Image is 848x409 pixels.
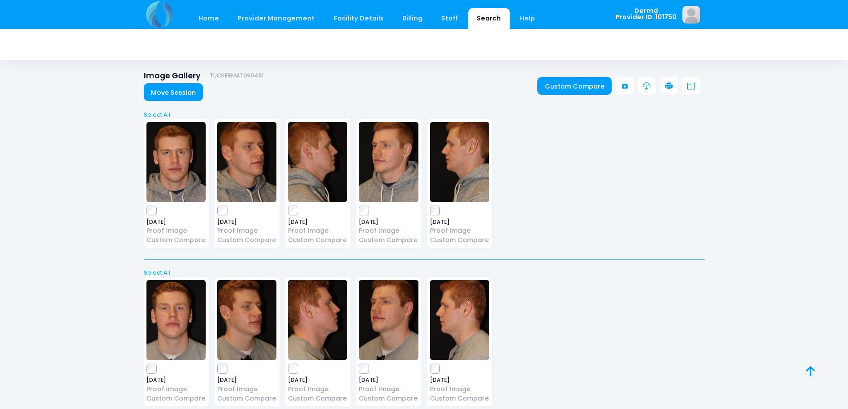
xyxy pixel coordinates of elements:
span: Dermd Provider ID: 101750 [616,8,677,20]
a: Help [511,8,544,29]
img: image [217,280,276,360]
span: [DATE] [288,219,347,225]
img: image [217,122,276,202]
a: Proof Image [288,385,347,394]
img: image [682,6,700,24]
a: Custom Compare [217,394,276,403]
a: Proof Image [217,226,276,235]
span: [DATE] [288,377,347,383]
a: Custom Compare [288,235,347,245]
img: image [430,280,489,360]
a: Proof Image [430,226,489,235]
img: image [359,280,418,360]
a: Proof Image [146,226,206,235]
a: Select All [141,110,707,119]
a: Custom Compare [146,394,206,403]
span: [DATE] [359,219,418,225]
a: Custom Compare [430,394,489,403]
a: Proof Image [359,385,418,394]
h1: Image Gallery [144,71,264,81]
a: Custom Compare [537,77,612,95]
a: Facility Details [325,8,392,29]
a: Staff [433,8,467,29]
span: [DATE] [146,377,206,383]
small: TUCKERMAT090491 [210,73,264,79]
img: image [430,122,489,202]
a: Proof Image [146,385,206,394]
a: Custom Compare [288,394,347,403]
a: Proof Image [359,226,418,235]
a: Search [468,8,510,29]
img: image [146,280,206,360]
a: Home [190,8,228,29]
a: Custom Compare [359,235,418,245]
a: Proof Image [430,385,489,394]
span: [DATE] [430,219,489,225]
img: image [359,122,418,202]
a: Select All [141,268,707,277]
a: Proof Image [217,385,276,394]
span: [DATE] [430,377,489,383]
span: [DATE] [146,219,206,225]
span: [DATE] [359,377,418,383]
a: Billing [394,8,431,29]
a: Custom Compare [430,235,489,245]
span: [DATE] [217,377,276,383]
a: Custom Compare [359,394,418,403]
a: Provider Management [229,8,324,29]
a: Custom Compare [146,235,206,245]
span: [DATE] [217,219,276,225]
img: image [288,122,347,202]
a: Move Session [144,83,203,101]
img: image [288,280,347,360]
a: Proof Image [288,226,347,235]
img: image [146,122,206,202]
a: Custom Compare [217,235,276,245]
